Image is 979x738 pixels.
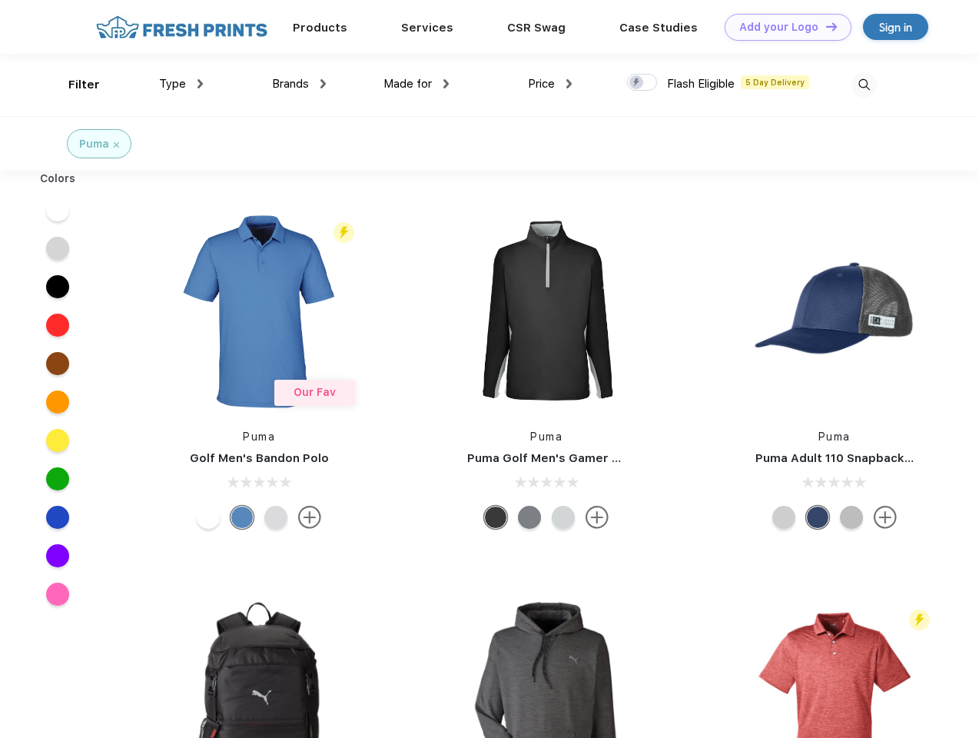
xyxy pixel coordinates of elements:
img: dropdown.png [566,79,572,88]
a: Puma [818,430,851,443]
a: Sign in [863,14,928,40]
div: Puma Black [484,506,507,529]
span: Flash Eligible [667,77,735,91]
span: Made for [383,77,432,91]
img: dropdown.png [320,79,326,88]
span: Price [528,77,555,91]
a: Services [401,21,453,35]
img: filter_cancel.svg [114,142,119,148]
img: flash_active_toggle.svg [909,610,930,630]
span: 5 Day Delivery [741,75,809,89]
div: Filter [68,76,100,94]
img: func=resize&h=266 [157,209,361,414]
div: Peacoat with Qut Shd [806,506,829,529]
div: Quarry Brt Whit [772,506,795,529]
div: Bright White [197,506,220,529]
div: Sign in [879,18,912,36]
a: Puma [530,430,563,443]
img: flash_active_toggle.svg [334,222,354,243]
span: Type [159,77,186,91]
span: Brands [272,77,309,91]
div: Colors [28,171,88,187]
img: more.svg [874,506,897,529]
img: dropdown.png [443,79,449,88]
a: Puma [243,430,275,443]
span: Our Fav [294,386,336,398]
div: Quiet Shade [518,506,541,529]
div: Add your Logo [739,21,818,34]
img: fo%20logo%202.webp [91,14,272,41]
div: Puma [79,136,109,152]
img: func=resize&h=266 [444,209,649,414]
img: DT [826,22,837,31]
img: more.svg [298,506,321,529]
img: func=resize&h=266 [732,209,937,414]
a: CSR Swag [507,21,566,35]
img: dropdown.png [197,79,203,88]
a: Products [293,21,347,35]
a: Golf Men's Bandon Polo [190,451,329,465]
div: Lake Blue [231,506,254,529]
img: more.svg [586,506,609,529]
div: Quarry with Brt Whit [840,506,863,529]
div: High Rise [552,506,575,529]
a: Puma Golf Men's Gamer Golf Quarter-Zip [467,451,710,465]
div: High Rise [264,506,287,529]
img: desktop_search.svg [851,72,877,98]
